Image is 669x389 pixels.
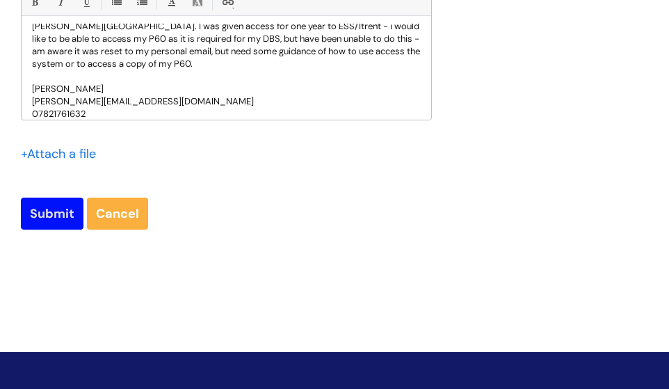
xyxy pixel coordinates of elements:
span: + [21,145,27,162]
input: Submit [21,198,83,230]
div: Attach a file [21,143,104,165]
p: 07821761632 [32,108,421,120]
p: [PERSON_NAME] [32,83,421,95]
p: [PERSON_NAME][EMAIL_ADDRESS][DOMAIN_NAME] [32,95,421,108]
p: I moved via tupe from we are with you to CNWL as part of the change to the partnership in [PERSON... [32,8,421,70]
a: Cancel [87,198,148,230]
